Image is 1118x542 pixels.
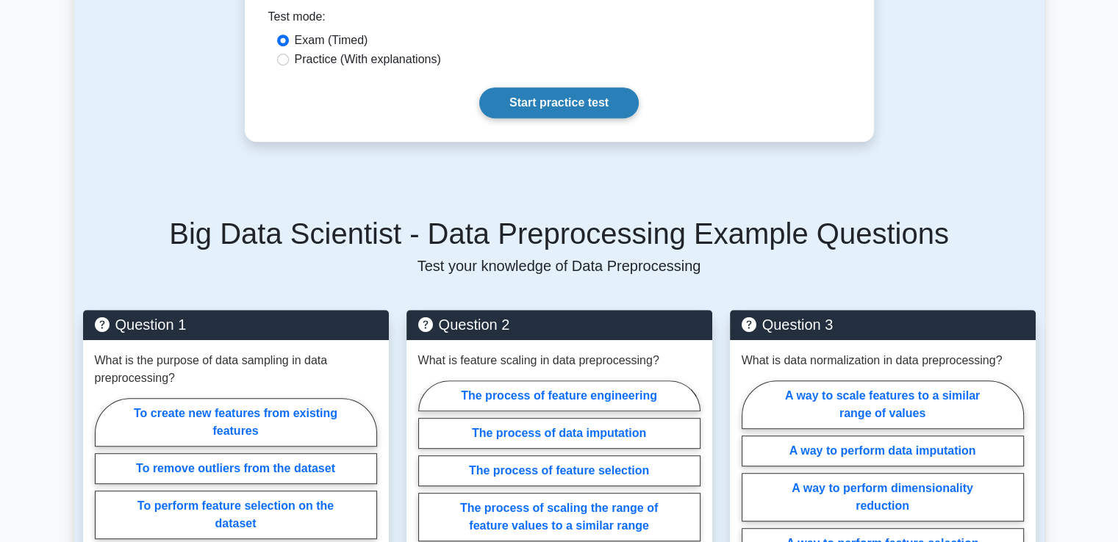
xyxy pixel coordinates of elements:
p: What is data normalization in data preprocessing? [742,352,1003,369]
label: To remove outliers from the dataset [95,453,377,484]
label: A way to perform dimensionality reduction [742,473,1024,521]
label: The process of feature selection [418,455,700,486]
label: To perform feature selection on the dataset [95,491,377,539]
h5: Question 1 [95,316,377,333]
p: What is the purpose of data sampling in data preprocessing? [95,352,377,387]
label: The process of feature engineering [418,380,700,411]
label: Practice (With explanations) [295,51,441,68]
label: Exam (Timed) [295,32,368,49]
label: A way to scale features to a similar range of values [742,380,1024,429]
p: What is feature scaling in data preprocessing? [418,352,659,369]
label: A way to perform data imputation [742,436,1024,466]
div: Test mode: [268,8,850,32]
a: Start practice test [479,87,639,118]
h5: Question 2 [418,316,700,333]
h5: Big Data Scientist - Data Preprocessing Example Questions [83,216,1036,251]
h5: Question 3 [742,316,1024,333]
label: The process of data imputation [418,418,700,449]
label: To create new features from existing features [95,398,377,447]
label: The process of scaling the range of feature values to a similar range [418,493,700,541]
p: Test your knowledge of Data Preprocessing [83,257,1036,275]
